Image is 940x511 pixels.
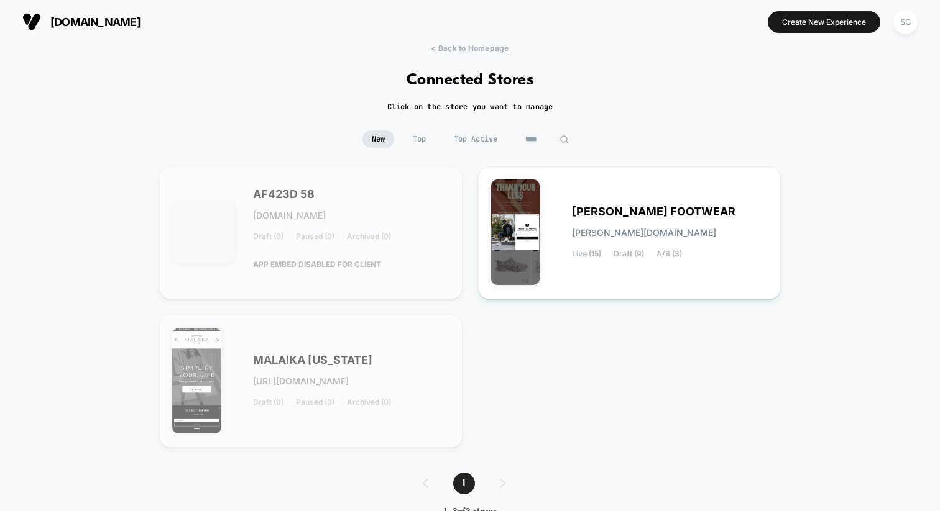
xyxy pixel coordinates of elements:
img: Visually logo [22,12,41,31]
img: KANE_FOOTWEAR [491,179,540,285]
button: [DOMAIN_NAME] [19,12,144,32]
span: Paused (0) [296,398,334,407]
span: Archived (0) [347,398,391,407]
span: APP EMBED DISABLED FOR CLIENT [253,253,381,275]
span: [PERSON_NAME][DOMAIN_NAME] [572,228,716,237]
img: edit [560,135,569,144]
span: MALAIKA [US_STATE] [253,356,372,364]
span: Top Active [445,130,507,148]
span: New [362,130,394,148]
span: Live (15) [572,250,601,258]
span: Draft (0) [253,232,283,241]
span: [PERSON_NAME] FOOTWEAR [572,207,735,216]
img: AF423D_58 [172,201,234,263]
span: Top [403,130,435,148]
span: AF423D 58 [253,190,315,199]
h2: Click on the store you want to manage [387,102,553,112]
div: SC [893,10,918,34]
img: MALAIKA_NEW_YORK [172,328,221,433]
span: Draft (0) [253,398,283,407]
span: 1 [453,473,475,494]
span: Paused (0) [296,232,334,241]
button: SC [890,9,921,35]
span: Archived (0) [347,232,391,241]
span: [DOMAIN_NAME] [253,211,326,220]
span: A/B (3) [657,250,682,258]
span: < Back to Homepage [431,43,509,53]
span: [DOMAIN_NAME] [50,16,141,29]
span: [URL][DOMAIN_NAME] [253,377,349,386]
h1: Connected Stores [407,71,534,89]
span: Draft (9) [614,250,644,258]
button: Create New Experience [768,11,880,33]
